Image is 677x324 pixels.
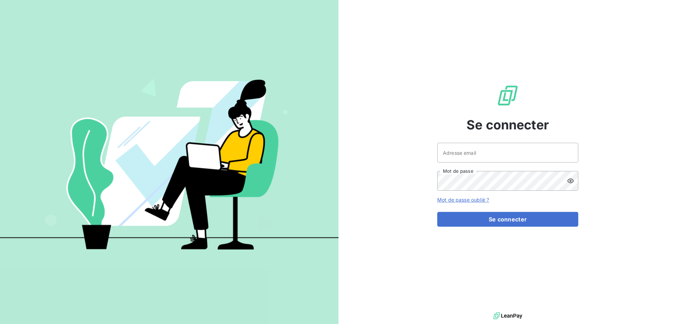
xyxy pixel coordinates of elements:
[493,311,522,321] img: logo
[437,212,578,227] button: Se connecter
[437,197,489,203] a: Mot de passe oublié ?
[496,84,519,107] img: Logo LeanPay
[437,143,578,163] input: placeholder
[466,115,549,134] span: Se connecter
